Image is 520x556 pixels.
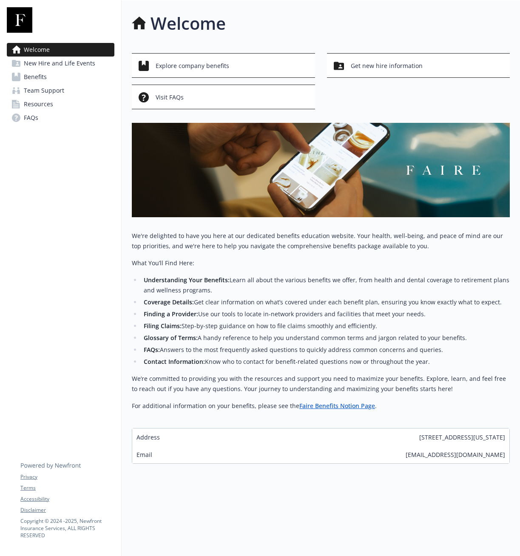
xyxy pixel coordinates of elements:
span: Resources [24,97,53,111]
button: Visit FAQs [132,85,315,109]
span: Get new hire information [351,58,423,74]
p: We're delighted to have you here at our dedicated benefits education website. Your health, well-b... [132,231,510,251]
li: Get clear information on what’s covered under each benefit plan, ensuring you know exactly what t... [141,297,510,307]
span: Address [136,433,160,442]
span: Team Support [24,84,64,97]
li: A handy reference to help you understand common terms and jargon related to your benefits. [141,333,510,343]
a: Terms [20,484,114,492]
button: Explore company benefits [132,53,315,78]
span: [EMAIL_ADDRESS][DOMAIN_NAME] [406,450,505,459]
span: FAQs [24,111,38,125]
a: Privacy [20,473,114,481]
li: Answers to the most frequently asked questions to quickly address common concerns and queries. [141,345,510,355]
a: Resources [7,97,114,111]
a: Team Support [7,84,114,97]
li: Learn all about the various benefits we offer, from health and dental coverage to retirement plan... [141,275,510,295]
p: We’re committed to providing you with the resources and support you need to maximize your benefit... [132,374,510,394]
strong: FAQs: [144,346,160,354]
a: Benefits [7,70,114,84]
span: Visit FAQs [156,89,184,105]
strong: Contact Information: [144,357,205,366]
span: New Hire and Life Events [24,57,95,70]
a: Faire Benefits Notion Page [299,402,375,410]
a: New Hire and Life Events [7,57,114,70]
img: overview page banner [132,123,510,217]
h1: Welcome [151,11,226,36]
strong: Filing Claims: [144,322,182,330]
a: Accessibility [20,495,114,503]
a: Welcome [7,43,114,57]
span: Email [136,450,152,459]
li: Use our tools to locate in-network providers and facilities that meet your needs. [141,309,510,319]
strong: Understanding Your Benefits: [144,276,230,284]
strong: Finding a Provider: [144,310,198,318]
strong: Glossary of Terms: [144,334,198,342]
li: Step-by-step guidance on how to file claims smoothly and efficiently. [141,321,510,331]
strong: Coverage Details: [144,298,194,306]
p: What You’ll Find Here: [132,258,510,268]
p: Copyright © 2024 - 2025 , Newfront Insurance Services, ALL RIGHTS RESERVED [20,517,114,539]
a: FAQs [7,111,114,125]
p: For additional information on your benefits, please see the . [132,401,510,411]
button: Get new hire information [327,53,510,78]
span: Benefits [24,70,47,84]
span: Welcome [24,43,50,57]
span: [STREET_ADDRESS][US_STATE] [419,433,505,442]
a: Disclaimer [20,506,114,514]
span: Explore company benefits [156,58,229,74]
li: Know who to contact for benefit-related questions now or throughout the year. [141,357,510,367]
